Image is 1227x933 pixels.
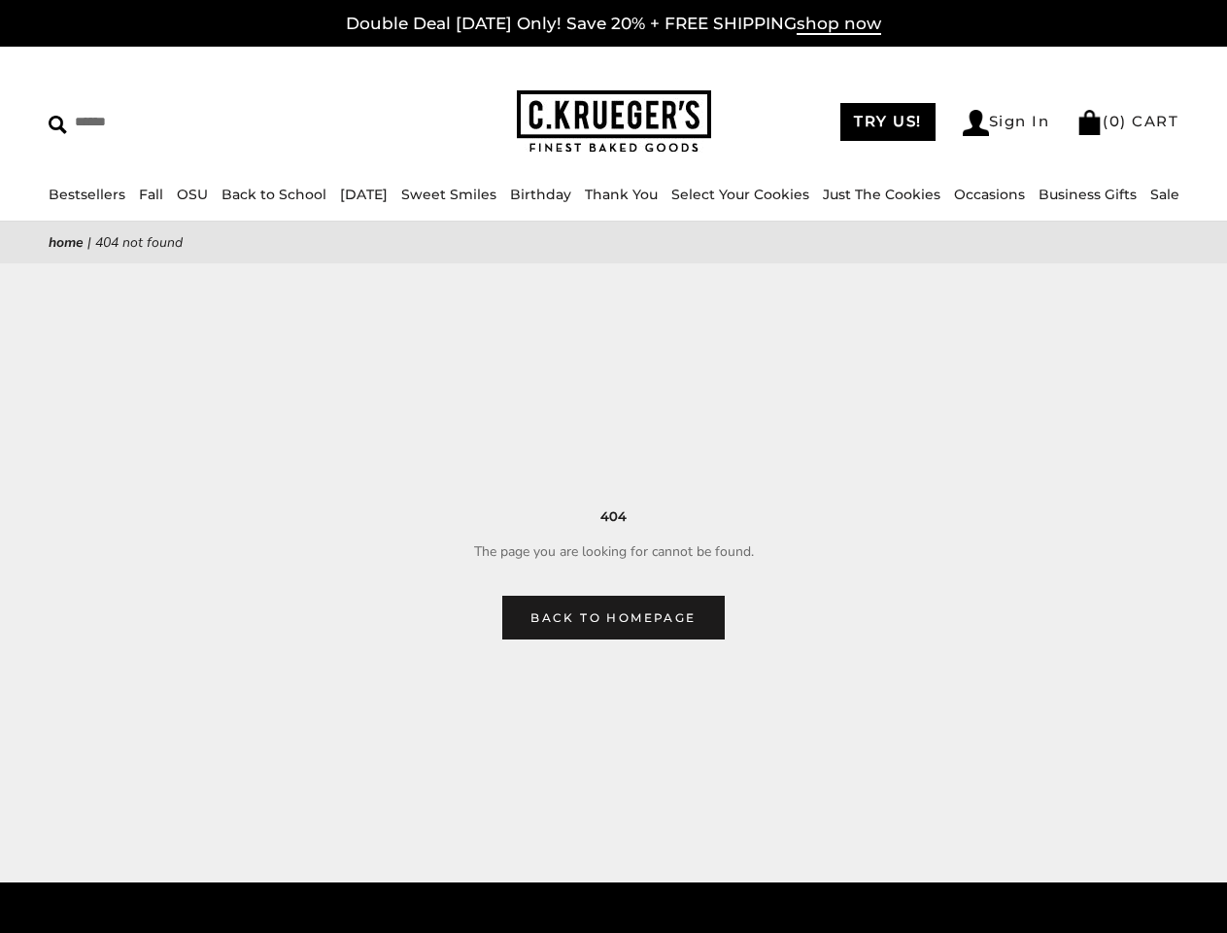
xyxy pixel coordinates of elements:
img: Bag [1076,110,1103,135]
span: 0 [1109,112,1121,130]
a: Back to School [222,186,326,203]
span: | [87,233,91,252]
img: Account [963,110,989,136]
a: TRY US! [840,103,936,141]
a: Sweet Smiles [401,186,496,203]
a: Select Your Cookies [671,186,809,203]
h3: 404 [78,506,1149,527]
a: Sale [1150,186,1179,203]
a: (0) CART [1076,112,1178,130]
a: Occasions [954,186,1025,203]
p: The page you are looking for cannot be found. [78,540,1149,563]
a: Double Deal [DATE] Only! Save 20% + FREE SHIPPINGshop now [346,14,881,35]
a: Sign In [963,110,1050,136]
a: Fall [139,186,163,203]
a: Back to homepage [502,596,724,639]
input: Search [49,107,307,137]
a: Business Gifts [1039,186,1137,203]
a: Just The Cookies [823,186,940,203]
a: Bestsellers [49,186,125,203]
a: Birthday [510,186,571,203]
span: shop now [797,14,881,35]
a: OSU [177,186,208,203]
a: Thank You [585,186,658,203]
img: Search [49,116,67,134]
span: 404 Not Found [95,233,183,252]
a: Home [49,233,84,252]
nav: breadcrumbs [49,231,1178,254]
img: C.KRUEGER'S [517,90,711,154]
a: [DATE] [340,186,388,203]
